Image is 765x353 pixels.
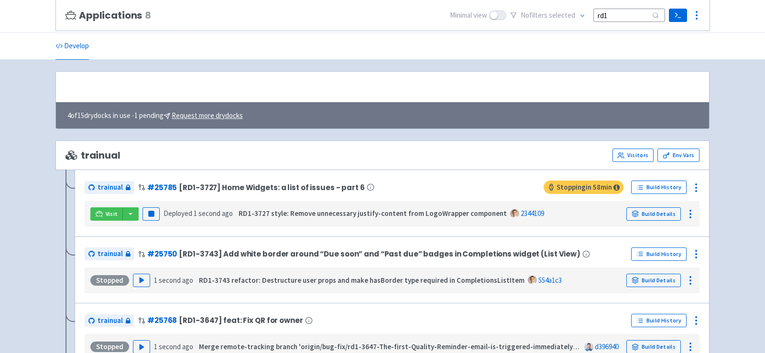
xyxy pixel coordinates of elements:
div: Stopped [90,275,129,286]
span: 4 of 15 drydocks in use - 1 pending [67,110,243,121]
a: #25768 [147,315,177,325]
span: [RD1-3647] feat: Fix QR for owner [179,316,303,324]
span: selected [549,11,575,20]
a: Visit [90,207,123,221]
a: Build History [631,181,687,194]
strong: RD1-3743 refactor: Destructure user props and make hasBorder type required in CompletionsListItem [199,276,525,285]
span: [RD1-3727] Home Widgets: a list of issues - part 6 [179,183,364,192]
a: #25785 [147,182,177,193]
time: 1 second ago [154,342,193,351]
a: Env Vars [657,149,699,162]
span: trainual [98,315,123,326]
span: [RD1-3743] Add white border around “Due soon” and “Past due” badges in Completions widget (List V... [179,250,580,258]
a: trainual [85,247,134,260]
a: trainual [85,314,134,327]
span: 8 [145,10,151,21]
a: Terminal [669,9,687,22]
span: trainual [98,182,123,193]
strong: RD1-3727 style: Remove unnecessary justify-content from LogoWrapper component [239,209,507,218]
a: Visitors [612,149,654,162]
span: Stopping in 58 min [544,181,623,194]
time: 1 second ago [194,209,233,218]
a: Build Details [626,274,681,287]
span: trainual [66,150,120,161]
button: Pause [142,207,160,221]
div: Stopped [90,342,129,352]
span: Minimal view [450,10,487,21]
a: Build Details [626,207,681,221]
span: Visit [106,210,118,218]
a: Build History [631,314,687,327]
span: trainual [98,248,123,259]
u: Request more drydocks [172,111,243,120]
span: Deployed [164,209,233,218]
input: Search... [593,9,665,21]
button: Play [133,274,150,287]
a: trainual [85,181,134,194]
a: Develop [55,33,89,60]
a: Build History [631,247,687,261]
time: 1 second ago [154,276,193,285]
a: 554a1c3 [538,276,562,285]
a: 2344109 [521,209,544,218]
a: #25750 [147,249,177,259]
span: No filter s [521,10,575,21]
a: d396940 [595,342,619,351]
h3: Applications [66,10,151,21]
